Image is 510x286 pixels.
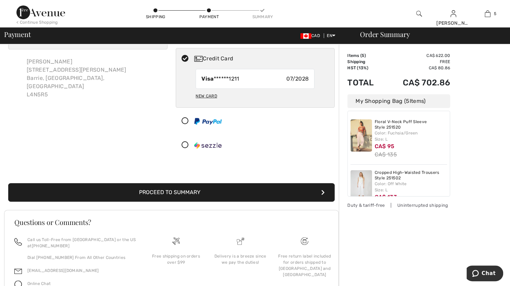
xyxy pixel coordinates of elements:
img: Sezzle [194,142,222,149]
span: EN [327,33,335,38]
img: Credit Card [194,56,203,62]
a: [PHONE_NUMBER] [32,243,70,248]
a: Floral V-Neck Puff Sleeve Style 251520 [375,119,447,130]
td: CA$ 702.86 [384,71,450,94]
img: email [14,267,22,275]
span: CA$ 133 [375,194,397,200]
a: [EMAIL_ADDRESS][DOMAIN_NAME] [27,268,99,273]
div: < Continue Shopping [16,19,58,25]
td: CA$ 80.86 [384,65,450,71]
p: Call us Toll-Free from [GEOGRAPHIC_DATA] or the US at [27,237,136,249]
a: Sign In [450,10,456,17]
img: My Info [450,10,456,18]
span: 07/2028 [286,75,309,83]
a: 5 [471,10,504,18]
td: Total [347,71,384,94]
span: CA$ 95 [375,143,395,150]
div: Summary [252,14,273,20]
div: New Card [196,90,217,102]
div: [PERSON_NAME] [436,20,470,27]
div: Free shipping on orders over $99 [149,253,203,265]
img: call [14,238,22,246]
img: My Bag [485,10,490,18]
td: Items ( ) [347,52,384,59]
img: Floral V-Neck Puff Sleeve Style 251520 [350,119,372,152]
td: HST (13%) [347,65,384,71]
div: Delivery is a breeze since we pay the duties! [214,253,267,265]
span: 5 [494,11,496,17]
img: 1ère Avenue [16,5,65,19]
strong: Visa [201,75,213,82]
button: Proceed to Summary [8,183,335,202]
div: Shipping [145,14,166,20]
img: Free shipping on orders over $99 [301,237,308,245]
s: CA$ 135 [375,151,397,158]
div: Free return label included for orders shipped to [GEOGRAPHIC_DATA] and [GEOGRAPHIC_DATA] [278,253,331,278]
div: Duty & tariff-free | Uninterrupted shipping [347,202,450,208]
div: Credit Card [194,55,330,63]
img: Delivery is a breeze since we pay the duties! [237,237,244,245]
p: Dial [PHONE_NUMBER] From All Other Countries [27,254,136,261]
span: 5 [362,53,364,58]
img: Free shipping on orders over $99 [172,237,180,245]
span: CAD [300,33,323,38]
span: Online Chat [27,281,51,286]
td: Shipping [347,59,384,65]
h3: Questions or Comments? [14,219,328,226]
img: search the website [416,10,422,18]
div: Payment [199,14,219,20]
div: [PERSON_NAME] [STREET_ADDRESS][PERSON_NAME] Barrie, [GEOGRAPHIC_DATA], [GEOGRAPHIC_DATA] L4N5R5 [21,52,167,104]
div: Color: Fuchsia/Green Size: L [375,130,447,142]
iframe: Opens a widget where you can chat to one of our agents [467,265,503,283]
div: Order Summary [352,31,506,38]
img: Cropped High-Waisted Trousers Style 251502 [350,170,372,202]
td: CA$ 622.00 [384,52,450,59]
td: Free [384,59,450,65]
span: Payment [4,31,30,38]
img: PayPal [194,118,222,124]
a: Cropped High-Waisted Trousers Style 251502 [375,170,447,181]
div: My Shopping Bag ( Items) [347,94,450,108]
span: 5 [406,98,409,104]
img: Canadian Dollar [300,33,311,39]
div: Color: Off White Size: L [375,181,447,193]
